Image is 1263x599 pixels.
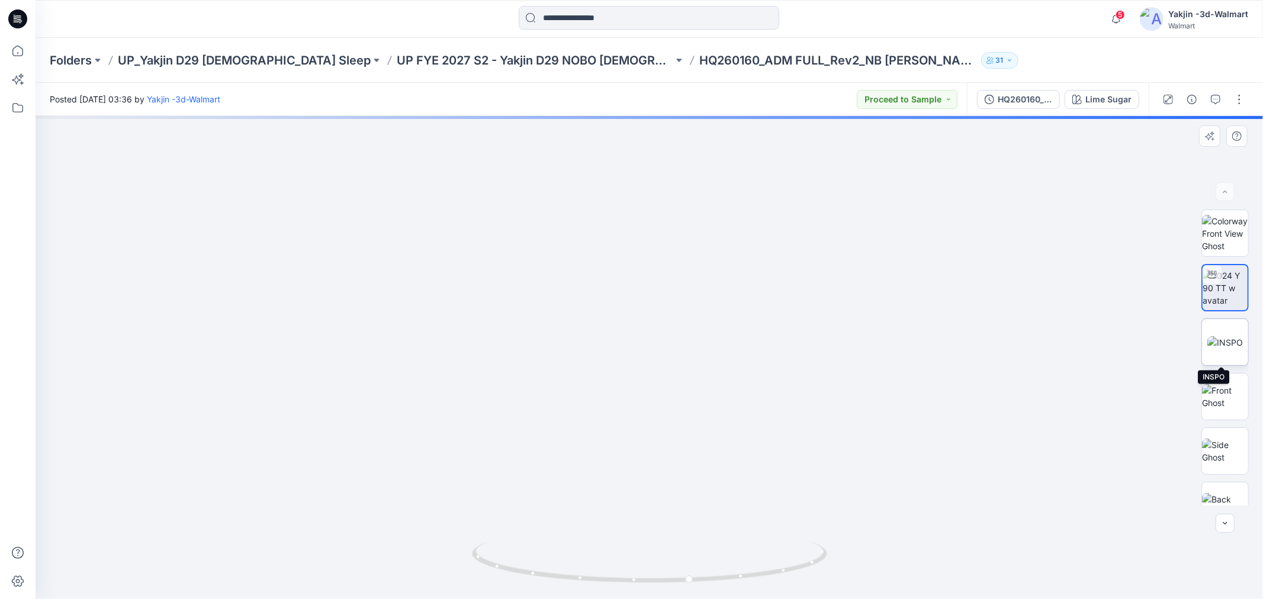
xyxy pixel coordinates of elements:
[981,52,1018,69] button: 31
[1085,93,1132,106] div: Lime Sugar
[1202,215,1248,252] img: Colorway Front View Ghost
[1203,269,1248,307] img: 2024 Y 90 TT w avatar
[699,52,976,69] p: HQ260160_ADM FULL_Rev2_NB [PERSON_NAME]
[1182,90,1201,109] button: Details
[1116,10,1125,20] span: 5
[118,52,371,69] a: UP_Yakjin D29 [DEMOGRAPHIC_DATA] Sleep
[147,94,220,104] a: Yakjin -3d-Walmart
[1168,21,1248,30] div: Walmart
[1207,336,1243,349] img: INSPO
[1202,384,1248,409] img: Front Ghost
[1065,90,1139,109] button: Lime Sugar
[50,93,220,105] span: Posted [DATE] 03:36 by
[1168,7,1248,21] div: Yakjin -3d-Walmart
[397,52,673,69] a: UP FYE 2027 S2 - Yakjin D29 NOBO [DEMOGRAPHIC_DATA] Sleepwear
[998,93,1052,106] div: HQ260160_ADM FULL_Rev2_NB [PERSON_NAME]
[1140,7,1164,31] img: avatar
[50,52,92,69] a: Folders
[1202,493,1248,518] img: Back Ghost
[1202,439,1248,463] img: Side Ghost
[977,90,1060,109] button: HQ260160_ADM FULL_Rev2_NB [PERSON_NAME]
[996,54,1004,67] p: 31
